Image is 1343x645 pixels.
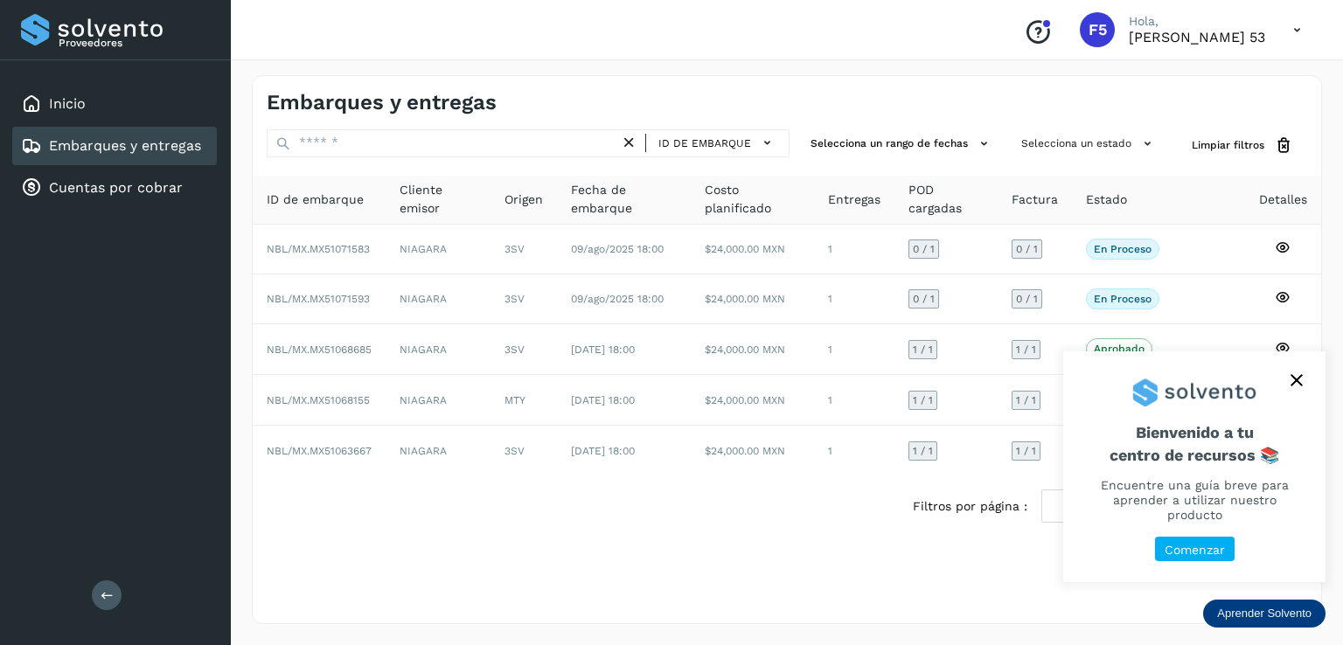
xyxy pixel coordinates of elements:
[267,191,364,209] span: ID de embarque
[386,274,491,324] td: NIAGARA
[49,179,183,196] a: Cuentas por cobrar
[386,225,491,274] td: NIAGARA
[1284,367,1310,393] button: close,
[491,426,557,475] td: 3SV
[571,445,635,457] span: [DATE] 18:00
[386,375,491,427] td: NIAGARA
[705,181,800,218] span: Costo planificado
[1094,293,1152,305] p: En proceso
[1063,351,1326,582] div: Aprender Solvento
[658,135,751,151] span: ID de embarque
[571,243,664,255] span: 09/ago/2025 18:00
[1016,446,1036,456] span: 1 / 1
[1094,343,1145,355] p: Aprobado
[1016,395,1036,406] span: 1 / 1
[1217,607,1312,621] p: Aprender Solvento
[386,426,491,475] td: NIAGARA
[12,85,217,123] div: Inicio
[814,324,894,374] td: 1
[653,130,782,156] button: ID de embarque
[12,127,217,165] div: Embarques y entregas
[267,293,370,305] span: NBL/MX.MX51071593
[400,181,477,218] span: Cliente emisor
[804,129,1000,158] button: Selecciona un rango de fechas
[571,293,664,305] span: 09/ago/2025 18:00
[49,95,86,112] a: Inicio
[1016,244,1038,254] span: 0 / 1
[1192,137,1264,153] span: Limpiar filtros
[267,445,372,457] span: NBL/MX.MX51063667
[1086,191,1127,209] span: Estado
[814,375,894,427] td: 1
[1084,423,1305,464] span: Bienvenido a tu
[12,169,217,207] div: Cuentas por cobrar
[1094,243,1152,255] p: En proceso
[1129,14,1265,29] p: Hola,
[913,244,935,254] span: 0 / 1
[571,394,635,406] span: [DATE] 18:00
[913,497,1027,516] span: Filtros por página :
[267,343,372,356] span: NBL/MX.MX51068685
[267,243,370,255] span: NBL/MX.MX51071583
[504,191,543,209] span: Origen
[913,446,933,456] span: 1 / 1
[491,375,557,427] td: MTY
[571,181,677,218] span: Fecha de embarque
[1084,478,1305,522] p: Encuentre una guía breve para aprender a utilizar nuestro producto
[814,274,894,324] td: 1
[691,426,814,475] td: $24,000.00 MXN
[267,394,370,406] span: NBL/MX.MX51068155
[1203,600,1326,628] div: Aprender Solvento
[691,274,814,324] td: $24,000.00 MXN
[1014,129,1164,158] button: Selecciona un estado
[1155,537,1235,562] button: Comenzar
[814,225,894,274] td: 1
[1129,29,1265,45] p: FLETES 53
[386,324,491,374] td: NIAGARA
[491,274,557,324] td: 3SV
[828,191,880,209] span: Entregas
[1012,191,1058,209] span: Factura
[1016,344,1036,355] span: 1 / 1
[491,225,557,274] td: 3SV
[814,426,894,475] td: 1
[691,375,814,427] td: $24,000.00 MXN
[691,225,814,274] td: $24,000.00 MXN
[267,90,497,115] h4: Embarques y entregas
[913,294,935,304] span: 0 / 1
[571,343,635,356] span: [DATE] 18:00
[1016,294,1038,304] span: 0 / 1
[1259,191,1307,209] span: Detalles
[59,37,210,49] p: Proveedores
[913,395,933,406] span: 1 / 1
[908,181,984,218] span: POD cargadas
[1178,129,1307,162] button: Limpiar filtros
[913,344,933,355] span: 1 / 1
[1084,446,1305,465] p: centro de recursos 📚
[1165,543,1225,558] p: Comenzar
[49,137,201,154] a: Embarques y entregas
[491,324,557,374] td: 3SV
[691,324,814,374] td: $24,000.00 MXN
